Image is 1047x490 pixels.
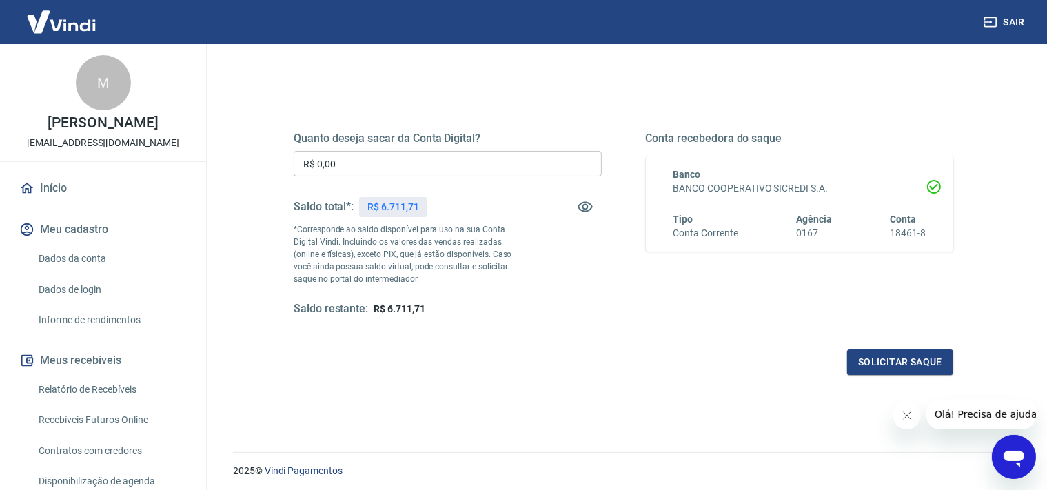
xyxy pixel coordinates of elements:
[294,223,525,285] p: *Corresponde ao saldo disponível para uso na sua Conta Digital Vindi. Incluindo os valores das ve...
[76,55,131,110] div: M
[265,465,343,476] a: Vindi Pagamentos
[673,181,926,196] h6: BANCO COOPERATIVO SICREDI S.A.
[33,306,190,334] a: Informe de rendimentos
[796,214,832,225] span: Agência
[294,302,368,316] h5: Saldo restante:
[17,173,190,203] a: Início
[294,132,602,145] h5: Quanto deseja sacar da Conta Digital?
[847,349,953,375] button: Solicitar saque
[673,226,738,241] h6: Conta Corrente
[8,10,116,21] span: Olá! Precisa de ajuda?
[673,169,701,180] span: Banco
[294,200,354,214] h5: Saldo total*:
[27,136,179,150] p: [EMAIL_ADDRESS][DOMAIN_NAME]
[890,226,926,241] h6: 18461-8
[33,245,190,273] a: Dados da conta
[17,1,106,43] img: Vindi
[33,406,190,434] a: Recebíveis Futuros Online
[646,132,954,145] h5: Conta recebedora do saque
[374,303,425,314] span: R$ 6.711,71
[367,200,418,214] p: R$ 6.711,71
[992,435,1036,479] iframe: Botão para abrir a janela de mensagens
[48,116,158,130] p: [PERSON_NAME]
[33,276,190,304] a: Dados de login
[890,214,916,225] span: Conta
[796,226,832,241] h6: 0167
[17,345,190,376] button: Meus recebíveis
[981,10,1030,35] button: Sair
[893,402,921,429] iframe: Fechar mensagem
[673,214,693,225] span: Tipo
[33,376,190,404] a: Relatório de Recebíveis
[233,464,1014,478] p: 2025 ©
[33,437,190,465] a: Contratos com credores
[926,399,1036,429] iframe: Mensagem da empresa
[17,214,190,245] button: Meu cadastro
